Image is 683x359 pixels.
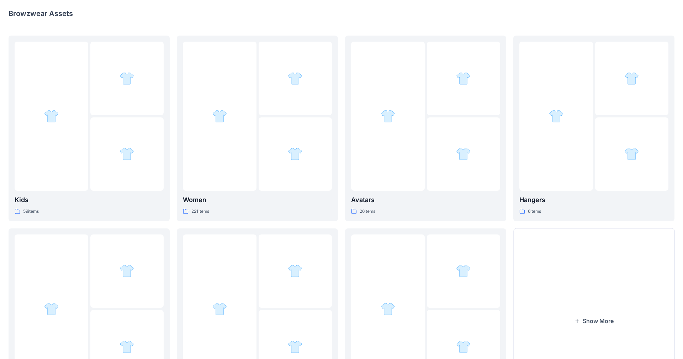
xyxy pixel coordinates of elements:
[456,147,471,161] img: folder 3
[519,195,668,205] p: Hangers
[345,36,506,221] a: folder 1folder 2folder 3Avatars26items
[624,71,639,86] img: folder 2
[183,195,332,205] p: Women
[528,208,541,215] p: 6 items
[381,302,395,316] img: folder 1
[44,109,59,123] img: folder 1
[288,71,302,86] img: folder 2
[513,36,674,221] a: folder 1folder 2folder 3Hangers6items
[177,36,338,221] a: folder 1folder 2folder 3Women221items
[120,339,134,354] img: folder 3
[288,264,302,278] img: folder 2
[288,147,302,161] img: folder 3
[9,9,73,19] p: Browzwear Assets
[9,36,170,221] a: folder 1folder 2folder 3Kids59items
[288,339,302,354] img: folder 3
[212,302,227,316] img: folder 1
[120,147,134,161] img: folder 3
[456,339,471,354] img: folder 3
[120,264,134,278] img: folder 2
[549,109,563,123] img: folder 1
[44,302,59,316] img: folder 1
[351,195,500,205] p: Avatars
[15,195,164,205] p: Kids
[120,71,134,86] img: folder 2
[23,208,39,215] p: 59 items
[456,71,471,86] img: folder 2
[381,109,395,123] img: folder 1
[624,147,639,161] img: folder 3
[212,109,227,123] img: folder 1
[191,208,209,215] p: 221 items
[360,208,375,215] p: 26 items
[456,264,471,278] img: folder 2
